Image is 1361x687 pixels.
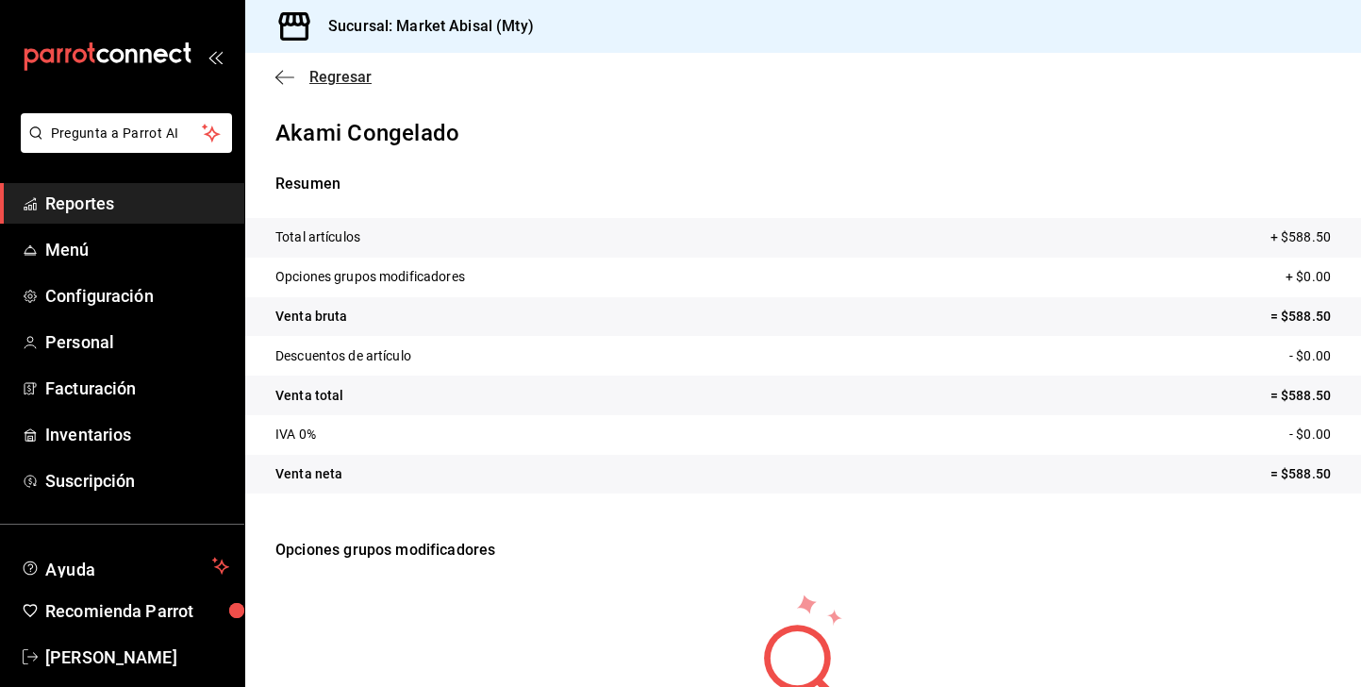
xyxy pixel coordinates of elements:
[1286,267,1331,287] p: + $0.00
[275,464,342,484] p: Venta neta
[275,386,343,406] p: Venta total
[275,116,1331,150] p: Akami Congelado
[51,124,203,143] span: Pregunta a Parrot AI
[1270,227,1331,247] p: + $588.50
[45,555,205,578] span: Ayuda
[21,113,232,153] button: Pregunta a Parrot AI
[1289,346,1331,366] p: - $0.00
[1270,464,1331,484] p: = $588.50
[45,283,229,309] span: Configuración
[1289,425,1331,444] p: - $0.00
[45,598,229,624] span: Recomienda Parrot
[309,68,372,86] span: Regresar
[275,68,372,86] button: Regresar
[275,346,411,366] p: Descuentos de artículo
[1270,386,1331,406] p: = $588.50
[45,422,229,447] span: Inventarios
[13,137,232,157] a: Pregunta a Parrot AI
[275,516,1331,584] p: Opciones grupos modificadores
[45,191,229,216] span: Reportes
[45,645,229,670] span: [PERSON_NAME]
[313,15,534,38] h3: Sucursal: Market Abisal (Mty)
[45,237,229,262] span: Menú
[45,376,229,401] span: Facturación
[45,329,229,355] span: Personal
[45,468,229,494] span: Suscripción
[275,173,1331,195] p: Resumen
[275,307,347,327] p: Venta bruta
[275,425,316,444] p: IVA 0%
[207,49,223,64] button: open_drawer_menu
[275,227,360,247] p: Total artículos
[275,267,465,287] p: Opciones grupos modificadores
[1270,307,1331,327] p: = $588.50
